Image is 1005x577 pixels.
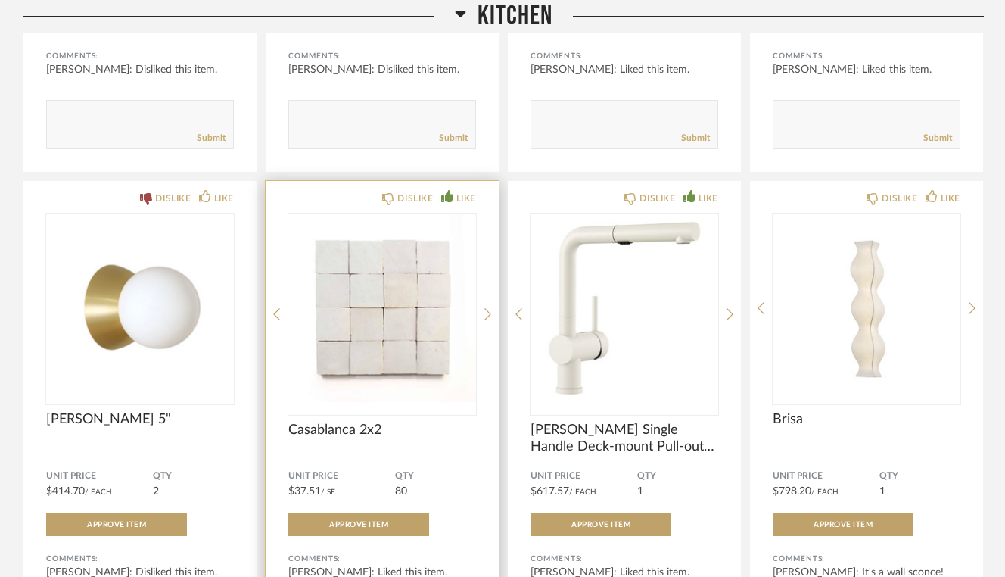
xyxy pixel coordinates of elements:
[288,214,476,403] img: undefined
[46,470,153,482] span: Unit Price
[879,486,885,497] span: 1
[531,62,718,77] div: [PERSON_NAME]: Liked this item.
[46,214,234,403] img: undefined
[882,191,917,206] div: DISLIKE
[639,191,675,206] div: DISLIKE
[288,422,476,438] span: Casablanca 2x2
[85,488,112,496] span: / Each
[773,470,879,482] span: Unit Price
[531,486,569,497] span: $617.57
[439,132,468,145] a: Submit
[814,521,873,529] span: Approve Item
[773,214,960,403] img: undefined
[569,488,596,496] span: / Each
[879,470,960,482] span: QTY
[773,551,960,566] div: Comments:
[531,513,671,536] button: Approve Item
[46,513,187,536] button: Approve Item
[699,191,718,206] div: LIKE
[46,486,85,497] span: $414.70
[773,486,811,497] span: $798.20
[288,48,476,64] div: Comments:
[397,191,433,206] div: DISLIKE
[288,62,476,77] div: [PERSON_NAME]: Disliked this item.
[288,486,321,497] span: $37.51
[637,470,718,482] span: QTY
[681,132,710,145] a: Submit
[153,470,234,482] span: QTY
[531,551,718,566] div: Comments:
[637,486,643,497] span: 1
[321,488,335,496] span: / SF
[531,214,718,403] img: undefined
[531,470,637,482] span: Unit Price
[214,191,234,206] div: LIKE
[571,521,630,529] span: Approve Item
[288,551,476,566] div: Comments:
[46,48,234,64] div: Comments:
[456,191,476,206] div: LIKE
[395,486,407,497] span: 80
[288,214,476,403] div: 0
[773,62,960,77] div: [PERSON_NAME]: Liked this item.
[923,132,952,145] a: Submit
[46,62,234,77] div: [PERSON_NAME]: Disliked this item.
[288,513,429,536] button: Approve Item
[531,422,718,455] span: [PERSON_NAME] Single Handle Deck-mount Pull-out Kitchen Faucet with Sprayer
[395,470,476,482] span: QTY
[531,214,718,403] div: 0
[773,48,960,64] div: Comments:
[46,551,234,566] div: Comments:
[288,470,395,482] span: Unit Price
[811,488,839,496] span: / Each
[531,48,718,64] div: Comments:
[773,513,913,536] button: Approve Item
[941,191,960,206] div: LIKE
[329,521,388,529] span: Approve Item
[155,191,191,206] div: DISLIKE
[46,411,234,428] span: [PERSON_NAME] 5"
[87,521,146,529] span: Approve Item
[153,486,159,497] span: 2
[773,411,960,428] span: Brisa
[197,132,226,145] a: Submit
